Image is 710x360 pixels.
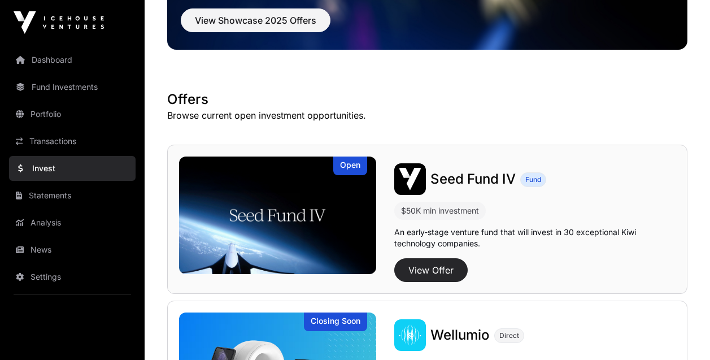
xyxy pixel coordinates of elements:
a: Dashboard [9,47,136,72]
img: Seed Fund IV [394,163,426,195]
p: Browse current open investment opportunities. [167,109,687,122]
a: Analysis [9,210,136,235]
a: Wellumio [430,326,490,344]
p: An early-stage venture fund that will invest in 30 exceptional Kiwi technology companies. [394,227,676,249]
iframe: Chat Widget [654,306,710,360]
a: Transactions [9,129,136,154]
button: View Offer [394,258,468,282]
a: Statements [9,183,136,208]
a: Seed Fund IV [430,170,516,188]
a: View Showcase 2025 Offers [181,20,330,31]
div: Open [333,157,367,175]
a: News [9,237,136,262]
img: Wellumio [394,319,426,351]
div: Closing Soon [304,313,367,331]
span: Wellumio [430,327,490,343]
a: Invest [9,156,136,181]
span: Seed Fund IV [430,171,516,187]
a: Settings [9,264,136,289]
span: Fund [525,175,541,184]
a: Portfolio [9,102,136,127]
img: Icehouse Ventures Logo [14,11,104,34]
a: Fund Investments [9,75,136,99]
img: Seed Fund IV [179,157,376,274]
h1: Offers [167,90,687,109]
a: Seed Fund IVOpen [179,157,376,274]
span: Direct [499,331,519,340]
button: View Showcase 2025 Offers [181,8,330,32]
div: $50K min investment [401,204,479,218]
span: View Showcase 2025 Offers [195,14,316,27]
div: $50K min investment [394,202,486,220]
